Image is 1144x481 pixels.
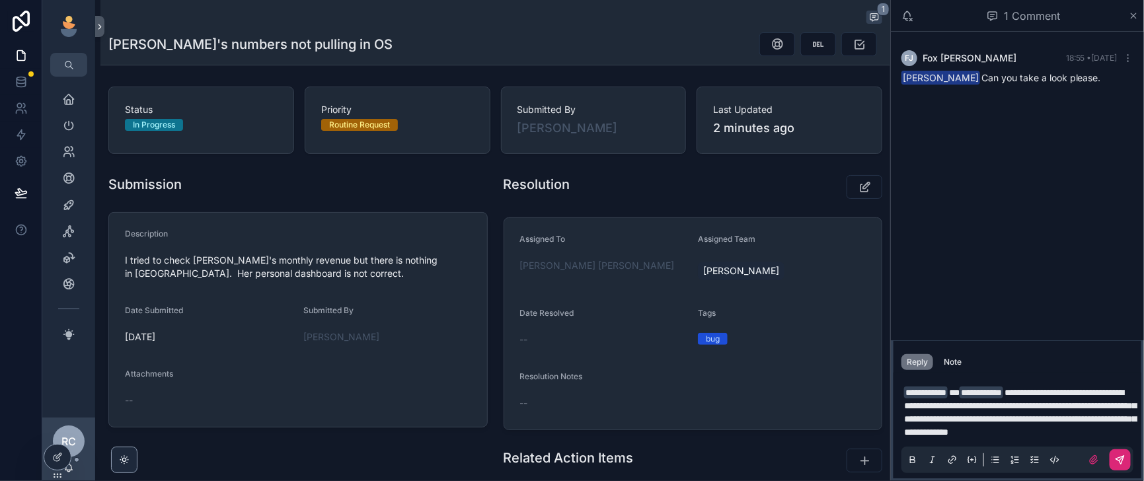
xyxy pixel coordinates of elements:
span: Submitted By [517,103,670,116]
span: -- [520,396,528,410]
span: Status [125,103,278,116]
span: -- [125,394,133,407]
span: [PERSON_NAME] [703,264,779,277]
img: App logo [58,16,79,37]
h1: Related Action Items [504,449,634,467]
div: scrollable content [42,77,95,365]
h1: Resolution [504,175,570,194]
p: 2 minutes ago [713,119,794,137]
span: Date Resolved [520,308,574,318]
div: bug [706,333,720,345]
span: FJ [905,53,914,63]
span: [PERSON_NAME] [901,71,980,85]
a: [PERSON_NAME] [303,330,379,344]
span: Description [125,229,168,239]
div: In Progress [133,119,175,131]
span: 1 Comment [1004,8,1060,24]
span: Tags [698,308,716,318]
span: Resolution Notes [520,371,583,381]
span: Submitted By [303,305,354,315]
span: 18:55 • [DATE] [1066,53,1118,63]
span: -- [520,333,528,346]
span: 1 [877,3,890,16]
span: Last Updated [713,103,866,116]
div: Note [944,357,962,367]
span: RC [61,433,76,449]
button: 1 [866,11,882,26]
h1: Submission [108,175,182,194]
a: [PERSON_NAME] [698,262,784,280]
span: Priority [321,103,474,116]
span: Fox [PERSON_NAME] [923,52,1016,65]
button: Reply [901,354,933,370]
span: Attachments [125,369,173,379]
span: Date Submitted [125,305,183,315]
span: Assigned Team [698,234,755,244]
span: I tried to check [PERSON_NAME]'s monthly revenue but there is nothing in [GEOGRAPHIC_DATA]. Her p... [125,254,471,280]
span: Assigned To [520,234,566,244]
p: [DATE] [125,330,155,344]
div: Routine Request [329,119,390,131]
a: [PERSON_NAME] [517,119,618,137]
a: [PERSON_NAME] [PERSON_NAME] [520,259,675,272]
h1: [PERSON_NAME]'s numbers not pulling in OS [108,35,393,54]
button: Note [938,354,967,370]
span: Can you take a look please. [901,72,1101,83]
